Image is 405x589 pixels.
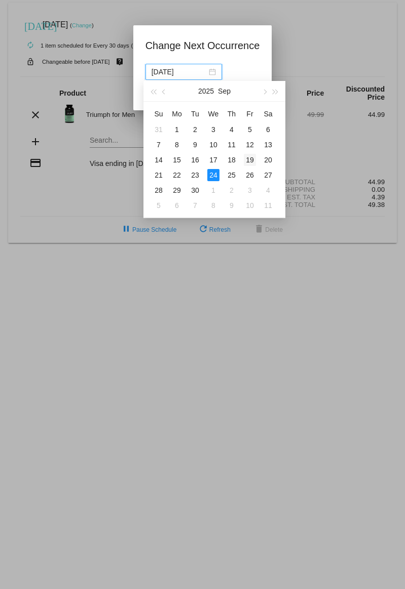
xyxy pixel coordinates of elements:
div: 3 [207,123,219,136]
th: Thu [223,106,241,122]
div: 17 [207,154,219,166]
input: Select date [152,66,207,77]
td: 9/1/2025 [168,122,186,137]
td: 9/3/2025 [204,122,223,137]
td: 9/5/2025 [241,122,259,137]
td: 9/21/2025 [150,167,168,183]
button: 2025 [198,81,214,101]
td: 9/12/2025 [241,137,259,152]
td: 9/30/2025 [186,183,204,198]
td: 10/4/2025 [259,183,277,198]
div: 10 [207,139,219,151]
div: 22 [171,169,183,181]
td: 9/7/2025 [150,137,168,152]
div: 27 [262,169,274,181]
div: 11 [262,199,274,212]
td: 10/5/2025 [150,198,168,213]
th: Tue [186,106,204,122]
td: 9/2/2025 [186,122,204,137]
div: 8 [171,139,183,151]
td: 10/7/2025 [186,198,204,213]
th: Fri [241,106,259,122]
td: 9/22/2025 [168,167,186,183]
div: 8 [207,199,219,212]
td: 10/1/2025 [204,183,223,198]
td: 10/9/2025 [223,198,241,213]
div: 5 [153,199,165,212]
div: 24 [207,169,219,181]
div: 1 [171,123,183,136]
div: 26 [244,169,256,181]
div: 15 [171,154,183,166]
th: Sun [150,106,168,122]
td: 8/31/2025 [150,122,168,137]
td: 10/11/2025 [259,198,277,213]
div: 25 [226,169,238,181]
td: 10/8/2025 [204,198,223,213]
div: 19 [244,154,256,166]
button: Last year (Control + left) [148,81,159,101]
div: 9 [189,139,201,151]
td: 10/6/2025 [168,198,186,213]
td: 9/13/2025 [259,137,277,152]
td: 9/19/2025 [241,152,259,167]
td: 9/10/2025 [204,137,223,152]
td: 9/23/2025 [186,167,204,183]
td: 9/20/2025 [259,152,277,167]
td: 9/18/2025 [223,152,241,167]
td: 9/14/2025 [150,152,168,167]
td: 9/4/2025 [223,122,241,137]
div: 14 [153,154,165,166]
div: 2 [189,123,201,136]
div: 11 [226,139,238,151]
div: 2 [226,184,238,196]
div: 7 [153,139,165,151]
div: 4 [262,184,274,196]
th: Sat [259,106,277,122]
th: Mon [168,106,186,122]
td: 9/25/2025 [223,167,241,183]
div: 16 [189,154,201,166]
td: 10/2/2025 [223,183,241,198]
div: 21 [153,169,165,181]
div: 6 [262,123,274,136]
td: 9/26/2025 [241,167,259,183]
td: 10/3/2025 [241,183,259,198]
button: Sep [218,81,231,101]
th: Wed [204,106,223,122]
div: 4 [226,123,238,136]
td: 9/29/2025 [168,183,186,198]
td: 10/10/2025 [241,198,259,213]
div: 20 [262,154,274,166]
h1: Change Next Occurrence [145,37,260,54]
td: 9/27/2025 [259,167,277,183]
td: 9/8/2025 [168,137,186,152]
td: 9/24/2025 [204,167,223,183]
div: 13 [262,139,274,151]
div: 18 [226,154,238,166]
div: 1 [207,184,219,196]
button: Previous month (PageUp) [159,81,170,101]
button: Next year (Control + right) [270,81,281,101]
td: 9/9/2025 [186,137,204,152]
td: 9/17/2025 [204,152,223,167]
div: 23 [189,169,201,181]
button: Next month (PageDown) [259,81,270,101]
div: 6 [171,199,183,212]
div: 3 [244,184,256,196]
div: 9 [226,199,238,212]
td: 9/16/2025 [186,152,204,167]
div: 5 [244,123,256,136]
td: 9/28/2025 [150,183,168,198]
td: 9/6/2025 [259,122,277,137]
div: 10 [244,199,256,212]
td: 9/11/2025 [223,137,241,152]
div: 29 [171,184,183,196]
div: 28 [153,184,165,196]
div: 31 [153,123,165,136]
div: 7 [189,199,201,212]
td: 9/15/2025 [168,152,186,167]
div: 12 [244,139,256,151]
div: 30 [189,184,201,196]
